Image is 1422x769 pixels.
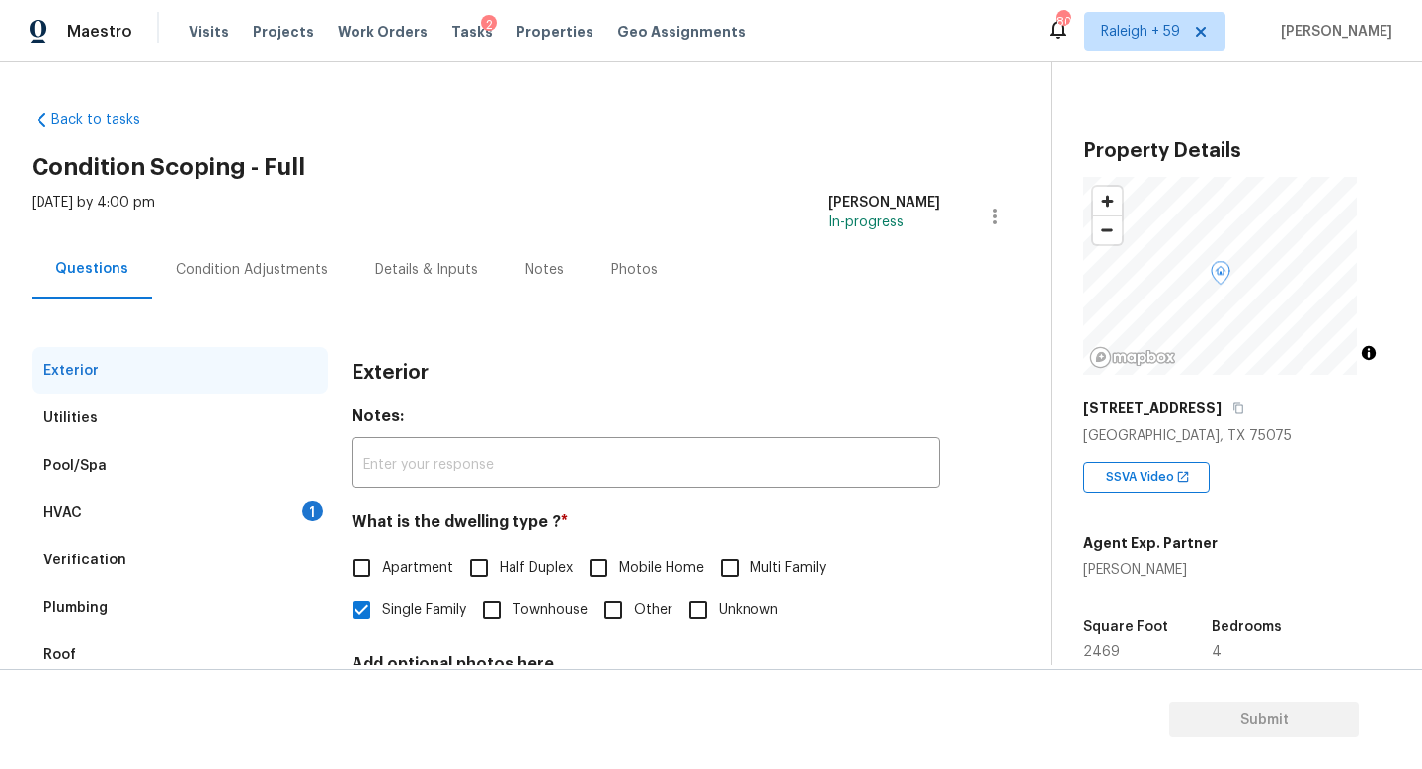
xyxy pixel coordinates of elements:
[375,260,478,280] div: Details & Inputs
[1083,426,1390,446] div: [GEOGRAPHIC_DATA], TX 75075
[43,361,99,381] div: Exterior
[1089,346,1176,369] a: Mapbox homepage
[719,600,778,621] span: Unknown
[32,110,221,129] a: Back to tasks
[43,645,76,665] div: Roof
[176,260,328,280] div: Condition Adjustments
[619,558,704,579] span: Mobile Home
[1106,468,1182,487] span: SSVA Video
[43,551,126,570] div: Verification
[67,22,132,42] span: Maestro
[451,25,493,39] span: Tasks
[253,22,314,42] span: Projects
[1212,645,1222,659] span: 4
[634,600,672,621] span: Other
[1212,620,1282,634] h5: Bedrooms
[481,15,497,35] div: 2
[1363,342,1375,364] span: Toggle attribution
[1176,470,1190,484] img: Open In New Icon
[352,406,940,434] h4: Notes:
[32,193,155,240] div: [DATE] by 4:00 pm
[1083,645,1120,659] span: 2469
[189,22,229,42] span: Visits
[611,260,658,280] div: Photos
[43,408,98,428] div: Utilities
[338,22,428,42] span: Work Orders
[43,598,108,618] div: Plumbing
[1357,341,1381,365] button: Toggle attribution
[32,157,1051,177] h2: Condition Scoping - Full
[382,600,466,621] span: Single Family
[55,259,128,279] div: Questions
[1273,22,1392,42] span: [PERSON_NAME]
[1101,22,1180,42] span: Raleigh + 59
[1083,462,1210,493] div: SSVA Video
[1229,399,1247,417] button: Copy Address
[829,193,940,213] div: [PERSON_NAME]
[43,456,107,475] div: Pool/Spa
[352,512,940,540] h4: What is the dwelling type ?
[1083,141,1390,161] h3: Property Details
[525,260,564,280] div: Notes
[1083,398,1222,418] h5: [STREET_ADDRESS]
[516,22,593,42] span: Properties
[513,600,588,621] span: Townhouse
[1083,533,1218,553] h5: Agent Exp. Partner
[1093,216,1122,244] span: Zoom out
[382,558,453,579] span: Apartment
[1056,12,1069,32] div: 801
[829,215,904,229] span: In-progress
[1211,261,1230,292] div: Map marker
[1083,177,1357,375] canvas: Map
[352,442,940,488] input: Enter your response
[302,501,323,521] div: 1
[1093,215,1122,244] button: Zoom out
[43,503,82,523] div: HVAC
[617,22,746,42] span: Geo Assignments
[1093,187,1122,215] button: Zoom in
[352,363,429,383] h3: Exterior
[750,558,826,579] span: Multi Family
[1083,560,1218,580] div: [PERSON_NAME]
[1083,620,1168,634] h5: Square Foot
[352,654,940,682] h4: Add optional photos here
[500,558,573,579] span: Half Duplex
